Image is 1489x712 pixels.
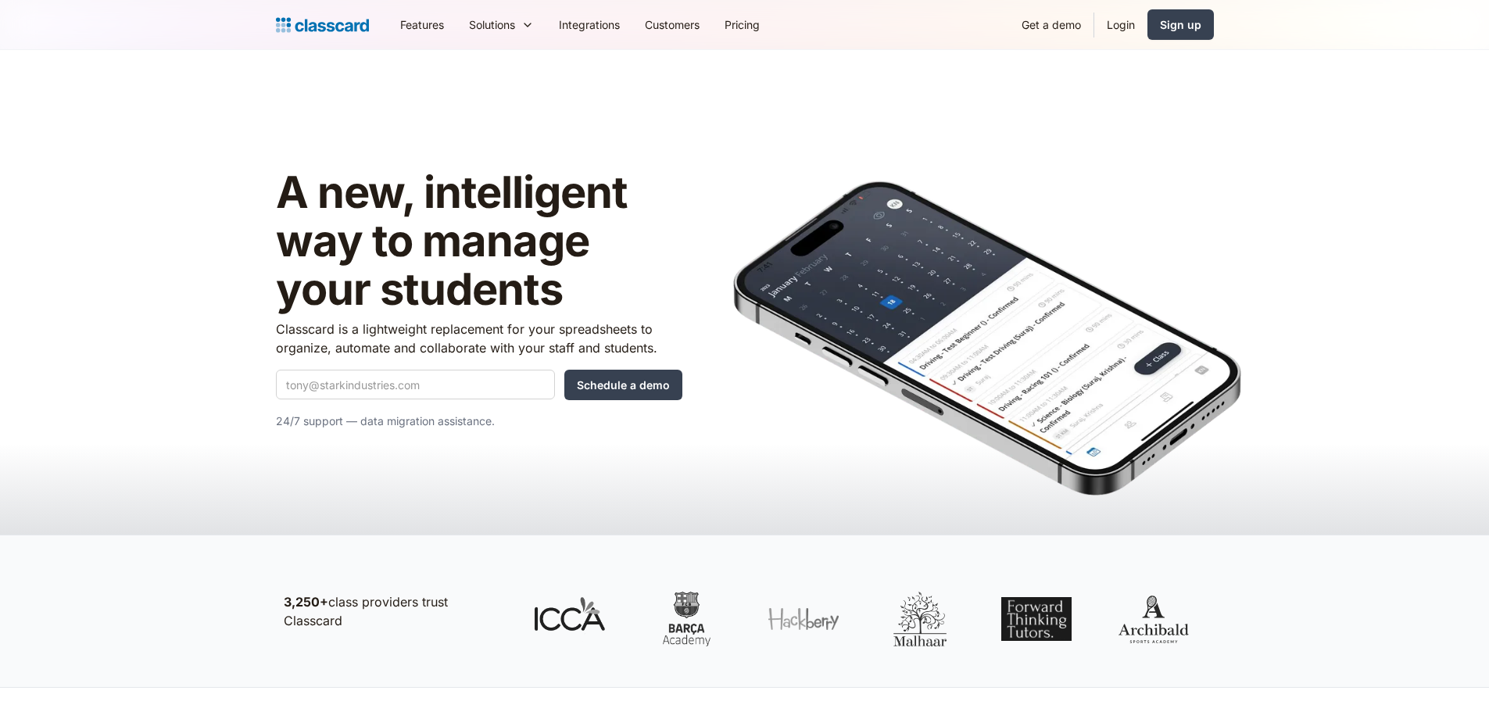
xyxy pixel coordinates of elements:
[276,370,682,400] form: Quick Demo Form
[469,16,515,33] div: Solutions
[388,7,456,42] a: Features
[276,370,555,399] input: tony@starkindustries.com
[1147,9,1214,40] a: Sign up
[284,592,503,630] p: class providers trust Classcard
[564,370,682,400] input: Schedule a demo
[276,412,682,431] p: 24/7 support — data migration assistance.
[276,14,369,36] a: Logo
[284,594,328,610] strong: 3,250+
[1009,7,1093,42] a: Get a demo
[546,7,632,42] a: Integrations
[276,320,682,357] p: Classcard is a lightweight replacement for your spreadsheets to organize, automate and collaborat...
[276,169,682,313] h1: A new, intelligent way to manage your students
[632,7,712,42] a: Customers
[456,7,546,42] div: Solutions
[1094,7,1147,42] a: Login
[712,7,772,42] a: Pricing
[1160,16,1201,33] div: Sign up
